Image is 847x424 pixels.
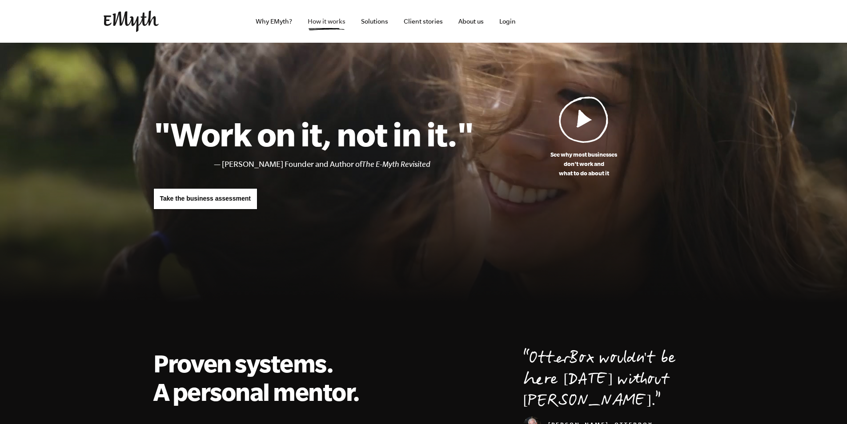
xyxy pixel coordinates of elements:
[553,12,646,31] iframe: Embedded CTA
[153,349,370,406] h2: Proven systems. A personal mentor.
[153,188,257,210] a: Take the business assessment
[474,150,694,178] p: See why most businesses don't work and what to do about it
[222,158,474,171] li: [PERSON_NAME] Founder and Author of
[559,96,609,143] img: Play Video
[362,160,430,169] i: The E-Myth Revisited
[160,195,251,202] span: Take the business assessment
[104,11,159,32] img: EMyth
[153,114,474,153] h1: "Work on it, not in it."
[474,96,694,178] a: See why most businessesdon't work andwhat to do about it
[523,349,694,413] p: OtterBox wouldn't be here [DATE] without [PERSON_NAME].
[650,12,744,31] iframe: Embedded CTA
[803,381,847,424] iframe: Chat Widget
